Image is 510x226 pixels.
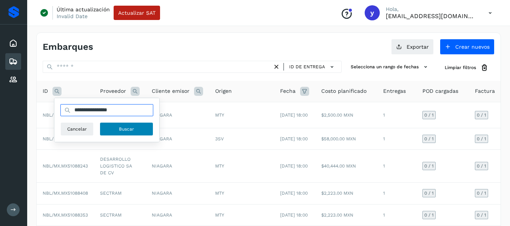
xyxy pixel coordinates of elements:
[377,183,416,204] td: 1
[440,39,495,55] button: Crear nuevos
[424,213,434,217] span: 0 / 1
[146,128,209,149] td: NIAGARA
[477,113,486,117] span: 0 / 1
[377,204,416,226] td: 1
[57,6,110,13] p: Última actualización
[289,63,325,70] span: ID de entrega
[118,10,156,15] span: Actualizar SAT
[43,112,88,118] span: NBL/MX.MX51088390
[475,87,495,95] span: Factura
[215,163,224,169] span: MTY
[386,6,476,12] p: Hola,
[315,150,377,183] td: $40,444.00 MXN
[280,163,308,169] span: [DATE] 18:00
[315,102,377,128] td: $2,500.00 MXN
[386,12,476,20] p: yortega@niagarawater.com
[43,87,48,95] span: ID
[215,87,232,95] span: Origen
[146,150,209,183] td: NIAGARA
[477,213,486,217] span: 0 / 1
[215,212,224,218] span: MTY
[94,150,146,183] td: DESARROLLO LOGISTICO SA DE CV
[445,64,476,71] span: Limpiar filtros
[5,71,21,88] div: Proveedores
[424,164,434,168] span: 0 / 1
[114,6,160,20] button: Actualizar SAT
[43,163,88,169] span: NBL/MX.MX51088243
[477,137,486,141] span: 0 / 1
[215,136,224,141] span: 3SV
[321,87,367,95] span: Costo planificado
[315,128,377,149] td: $58,000.00 MXN
[215,112,224,118] span: MTY
[348,61,433,73] button: Selecciona un rango de fechas
[43,136,88,141] span: NBL/MX.MX51088544
[315,204,377,226] td: $2,223.00 MXN
[383,87,406,95] span: Entregas
[146,102,209,128] td: NIAGARA
[280,87,296,95] span: Fecha
[424,113,434,117] span: 0 / 1
[57,13,88,20] p: Invalid Date
[146,204,209,226] td: NIAGARA
[280,136,308,141] span: [DATE] 18:00
[94,204,146,226] td: SECTRAM
[100,87,126,95] span: Proveedor
[43,191,88,196] span: NBL/MX.MX51088408
[439,61,495,75] button: Limpiar filtros
[215,191,224,196] span: MTY
[407,44,429,49] span: Exportar
[146,183,209,204] td: NIAGARA
[377,150,416,183] td: 1
[391,39,434,55] button: Exportar
[455,44,490,49] span: Crear nuevos
[477,191,486,195] span: 0 / 1
[424,191,434,195] span: 0 / 1
[5,53,21,70] div: Embarques
[43,212,88,218] span: NBL/MX.MX51088353
[422,87,458,95] span: POD cargadas
[315,183,377,204] td: $2,223.00 MXN
[377,102,416,128] td: 1
[280,191,308,196] span: [DATE] 18:00
[43,42,93,52] h4: Embarques
[280,112,308,118] span: [DATE] 18:00
[424,137,434,141] span: 0 / 1
[377,128,416,149] td: 1
[152,87,190,95] span: Cliente emisor
[477,164,486,168] span: 0 / 1
[5,35,21,52] div: Inicio
[94,183,146,204] td: SECTRAM
[280,212,308,218] span: [DATE] 18:00
[287,61,338,72] button: ID de entrega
